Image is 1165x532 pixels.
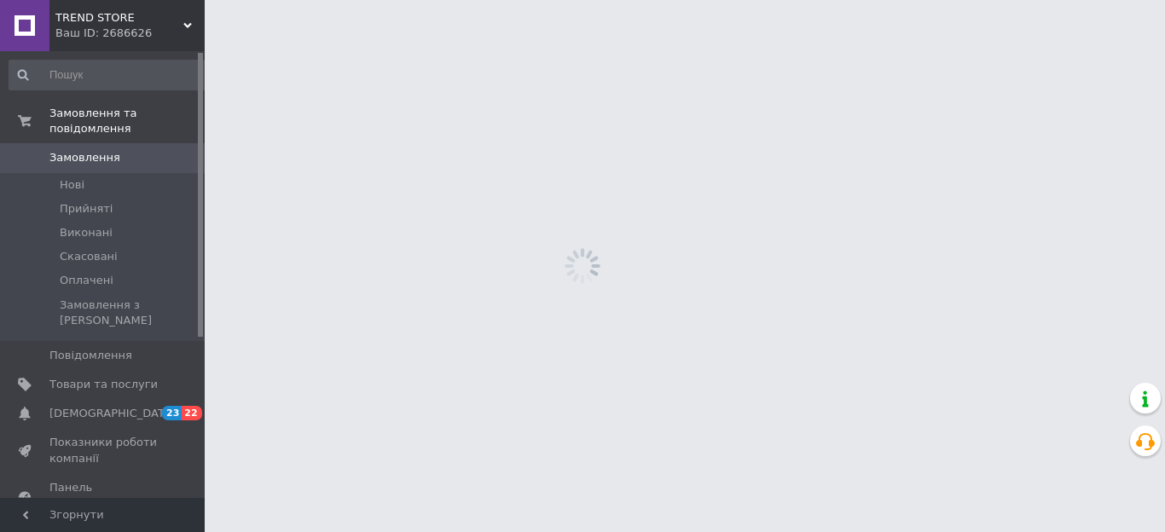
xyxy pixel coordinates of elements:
span: Замовлення та повідомлення [49,106,205,136]
span: Замовлення з [PERSON_NAME] [60,298,209,328]
span: Виконані [60,225,113,240]
span: Замовлення [49,150,120,165]
span: TREND STORE [55,10,183,26]
span: Товари та послуги [49,377,158,392]
span: Нові [60,177,84,193]
span: Панель управління [49,480,158,511]
span: Оплачені [60,273,113,288]
span: [DEMOGRAPHIC_DATA] [49,406,176,421]
span: Показники роботи компанії [49,435,158,465]
span: Прийняті [60,201,113,217]
span: Скасовані [60,249,118,264]
div: Ваш ID: 2686626 [55,26,205,41]
span: Повідомлення [49,348,132,363]
span: 23 [162,406,182,420]
span: 22 [182,406,201,420]
input: Пошук [9,60,211,90]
